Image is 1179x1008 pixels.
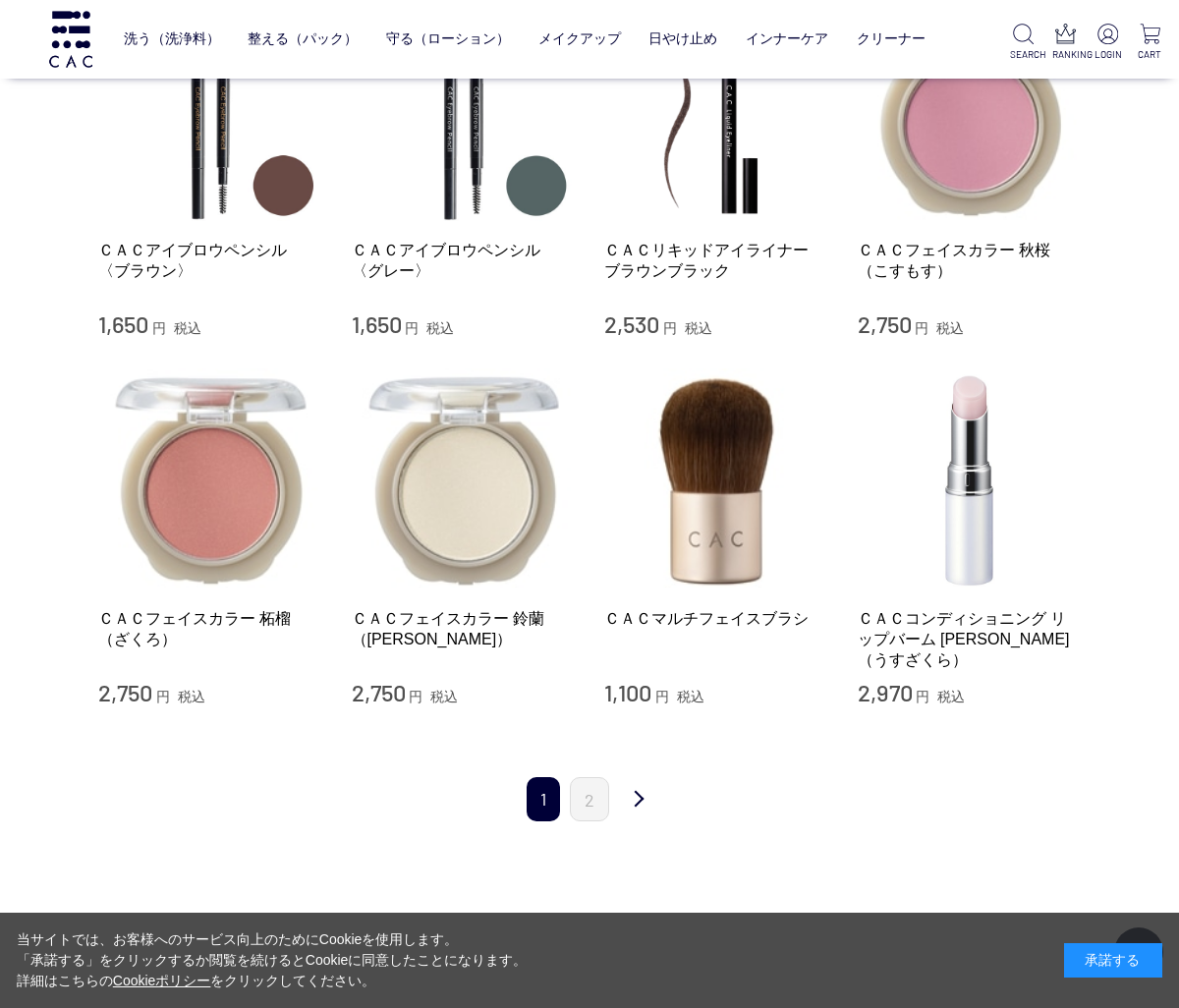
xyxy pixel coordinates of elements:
[124,16,220,62] a: 洗う（洗浄料）
[858,678,913,706] span: 2,970
[98,309,148,338] span: 1,650
[46,11,95,67] img: logo
[17,929,528,991] div: 当サイトでは、お客様へのサービス向上のためにCookieを使用します。 「承諾する」をクリックするか閲覧を続けるとCookieに同意したことになります。 詳細はこちらの をクリックしてください。
[604,678,651,706] span: 1,100
[352,368,576,592] img: ＣＡＣフェイスカラー 鈴蘭（すずらん）
[1010,24,1037,62] a: SEARCH
[1052,24,1079,62] a: RANKING
[677,689,704,704] span: 税込
[858,240,1082,282] a: ＣＡＣフェイスカラー 秋桜（こすもす）
[663,320,677,336] span: 円
[655,689,669,704] span: 円
[98,368,322,592] img: ＣＡＣフェイスカラー 柘榴（ざくろ）
[98,608,322,650] a: ＣＡＣフェイスカラー 柘榴（ざくろ）
[405,320,419,336] span: 円
[685,320,712,336] span: 税込
[1095,24,1121,62] a: LOGIN
[570,777,609,821] a: 2
[248,16,358,62] a: 整える（パック）
[604,608,828,629] a: ＣＡＣマルチフェイスブラシ
[604,309,659,338] span: 2,530
[386,16,510,62] a: 守る（ローション）
[937,689,965,704] span: 税込
[98,240,322,282] a: ＣＡＣアイブロウペンシル 〈ブラウン〉
[858,368,1082,592] img: ＣＡＣコンディショニング リップバーム 薄桜（うすざくら）
[174,320,201,336] span: 税込
[430,689,458,704] span: 税込
[648,16,717,62] a: 日やけ止め
[1095,47,1121,62] p: LOGIN
[915,320,928,336] span: 円
[178,689,205,704] span: 税込
[916,689,929,704] span: 円
[352,608,576,650] a: ＣＡＣフェイスカラー 鈴蘭（[PERSON_NAME]）
[352,678,406,706] span: 2,750
[1052,47,1079,62] p: RANKING
[538,16,621,62] a: メイクアップ
[98,678,152,706] span: 2,750
[352,240,576,282] a: ＣＡＣアイブロウペンシル 〈グレー〉
[619,777,658,823] a: 次
[858,608,1082,671] a: ＣＡＣコンディショニング リップバーム [PERSON_NAME]（うすざくら）
[604,240,828,282] a: ＣＡＣリキッドアイライナー ブラウンブラック
[1137,24,1163,62] a: CART
[527,777,560,821] span: 1
[604,368,828,592] img: ＣＡＣマルチフェイスブラシ
[113,973,211,988] a: Cookieポリシー
[426,320,454,336] span: 税込
[1010,47,1037,62] p: SEARCH
[1064,943,1162,978] div: 承諾する
[409,689,422,704] span: 円
[746,16,828,62] a: インナーケア
[936,320,964,336] span: 税込
[352,309,402,338] span: 1,650
[1137,47,1163,62] p: CART
[857,16,926,62] a: クリーナー
[858,309,912,338] span: 2,750
[152,320,166,336] span: 円
[156,689,170,704] span: 円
